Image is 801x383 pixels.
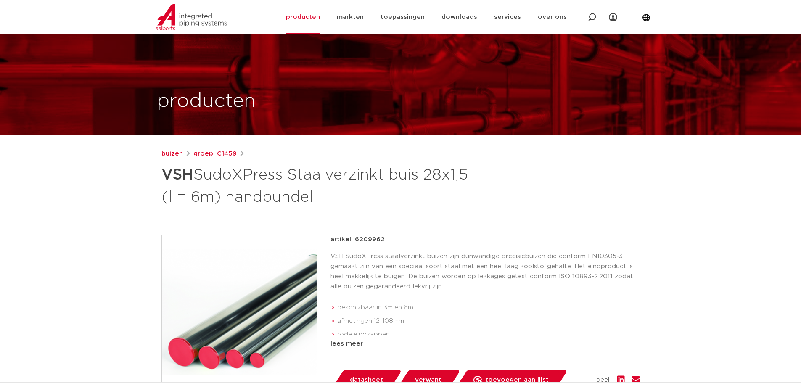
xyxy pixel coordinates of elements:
[337,301,640,314] li: beschikbaar in 3m en 6m
[161,167,193,182] strong: VSH
[337,314,640,328] li: afmetingen 12-108mm
[330,235,385,245] p: artikel: 6209962
[157,88,256,115] h1: producten
[330,339,640,349] div: lees meer
[330,251,640,292] p: VSH SudoXPress staalverzinkt buizen zijn dunwandige precisiebuizen die conform EN10305-3 gemaakt ...
[161,149,183,159] a: buizen
[193,149,237,159] a: groep: C1459
[161,162,477,208] h1: SudoXPress Staalverzinkt buis 28x1,5 (l = 6m) handbundel
[337,328,640,341] li: rode eindkappen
